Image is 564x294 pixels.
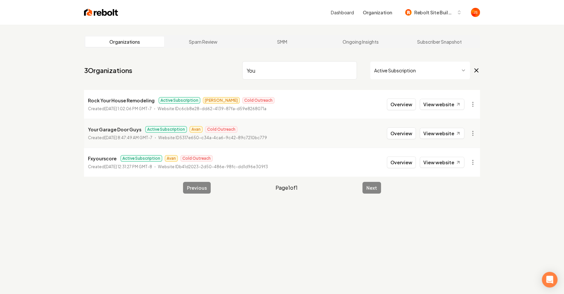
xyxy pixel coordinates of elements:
p: Rock Your House Remodeling [88,96,155,104]
button: Organization [359,7,396,18]
a: View website [420,128,464,139]
button: Overview [387,98,416,110]
a: Organizations [85,37,164,47]
span: Page 1 of 1 [275,184,298,192]
p: Fxyourscore [88,154,117,162]
span: Active Subscription [145,126,187,133]
a: Dashboard [331,9,354,16]
span: Cold Outreach [242,97,275,104]
p: Website ID b41d2023-2d50-486e-98fc-dd1d96e309f3 [158,164,268,170]
p: Created [88,135,152,141]
p: Your Garage Door Guys [88,125,141,133]
p: Website ID 5317e650-c34a-4ca6-9c42-89c7210bc779 [158,135,267,141]
button: Overview [387,156,416,168]
span: [PERSON_NAME] [203,97,240,104]
a: View website [420,157,464,168]
img: Rebolt Site Builder [405,9,412,16]
div: Open Intercom Messenger [542,272,557,287]
p: Created [88,106,152,112]
p: Website ID c6cb8e28-dd62-4139-87fa-d59e8268071a [158,106,266,112]
span: Active Subscription [159,97,200,104]
span: Avan [190,126,203,133]
time: [DATE] 12:31:27 PM GMT-8 [105,164,152,169]
button: Open user button [471,8,480,17]
img: James Shamoun [471,8,480,17]
a: View website [420,99,464,110]
img: Rebolt Logo [84,8,118,17]
a: Subscriber Snapshot [400,37,479,47]
p: Created [88,164,152,170]
button: Overview [387,127,416,139]
span: Avan [165,155,178,162]
span: Cold Outreach [180,155,213,162]
a: SMM [243,37,321,47]
input: Search by name or ID [242,61,357,80]
a: 3Organizations [84,66,132,75]
time: [DATE] 8:47:49 AM GMT-7 [105,135,152,140]
a: Spam Review [164,37,243,47]
span: Active Subscription [120,155,162,162]
span: Cold Outreach [205,126,237,133]
span: Rebolt Site Builder [414,9,454,16]
a: Ongoing Insights [321,37,400,47]
time: [DATE] 1:02:06 PM GMT-7 [105,106,152,111]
